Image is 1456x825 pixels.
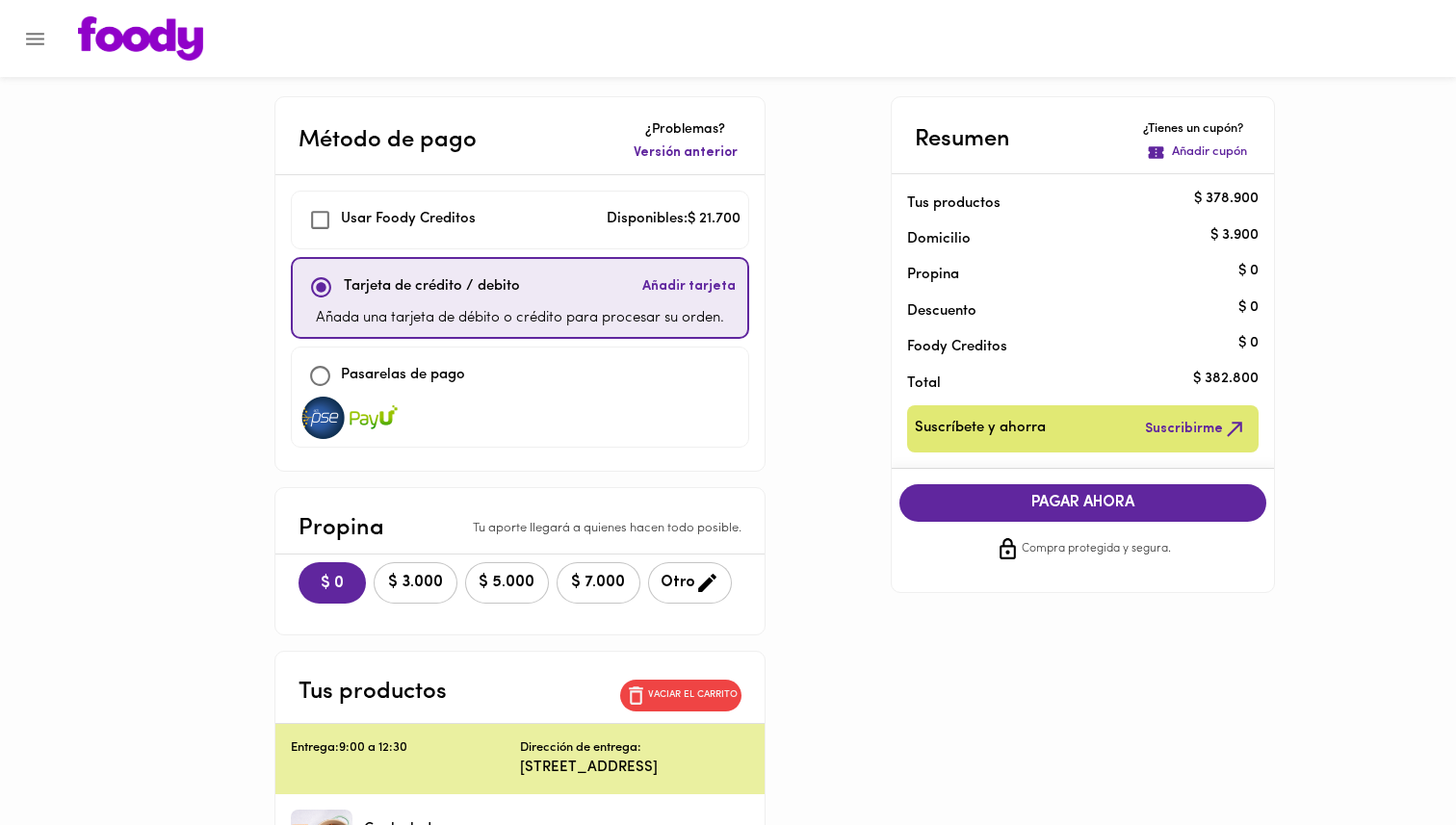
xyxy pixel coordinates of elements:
[1238,333,1259,353] p: $ 0
[907,337,1229,357] p: Foody Creditos
[299,562,366,604] button: $ 0
[12,15,59,63] button: Menu
[642,277,736,296] span: Añadir tarjeta
[299,675,447,709] p: Tus productos
[661,571,719,595] span: Otro
[648,562,732,604] button: Otro
[386,574,445,592] span: $ 3.000
[291,739,520,758] p: Entrega: 9:00 a 12:30
[607,209,741,231] p: Disponibles: $ 21.700
[1238,261,1259,281] p: $ 0
[569,574,628,592] span: $ 7.000
[638,267,740,308] button: Añadir tarjeta
[1143,120,1251,139] p: ¿Tienes un cupón?
[78,16,203,61] img: logo.png
[1238,297,1259,318] p: $ 0
[557,562,640,604] button: $ 7.000
[374,562,457,604] button: $ 3.000
[1022,540,1171,559] span: Compra protegida y segura.
[465,562,549,604] button: $ 5.000
[915,122,1010,157] p: Resumen
[1172,143,1247,162] p: Añadir cupón
[1143,140,1251,166] button: Añadir cupón
[630,120,741,140] p: ¿Problemas?
[907,229,971,249] p: Domicilio
[634,143,738,163] span: Versión anterior
[907,301,976,322] p: Descuento
[350,397,398,439] img: visa
[478,574,536,592] span: $ 5.000
[344,276,520,298] p: Tarjeta de crédito / debito
[915,417,1046,441] span: Suscríbete y ahorra
[341,209,476,231] p: Usar Foody Creditos
[1194,190,1259,210] p: $ 378.900
[919,494,1248,512] span: PAGAR AHORA
[899,484,1267,522] button: PAGAR AHORA
[907,374,1229,394] p: Total
[299,123,477,158] p: Método de pago
[299,511,384,546] p: Propina
[630,140,741,167] button: Versión anterior
[907,265,1229,285] p: Propina
[473,520,741,538] p: Tu aporte llegará a quienes hacen todo posible.
[314,575,351,593] span: $ 0
[1141,413,1251,445] button: Suscribirme
[648,688,738,702] p: Vaciar el carrito
[1344,713,1437,806] iframe: Messagebird Livechat Widget
[341,365,465,387] p: Pasarelas de pago
[316,308,724,330] p: Añada una tarjeta de débito o crédito para procesar su orden.
[520,758,749,778] p: [STREET_ADDRESS]
[1193,370,1259,390] p: $ 382.800
[1210,225,1259,245] p: $ 3.900
[620,680,741,711] button: Vaciar el carrito
[1145,417,1247,441] span: Suscribirme
[299,397,348,439] img: visa
[520,739,641,758] p: Dirección de entrega:
[907,193,1229,214] p: Tus productos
